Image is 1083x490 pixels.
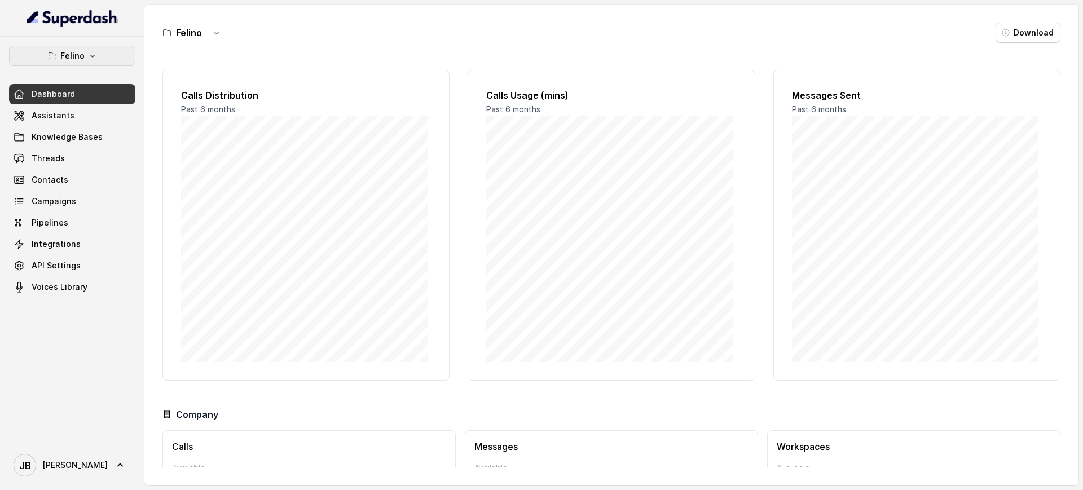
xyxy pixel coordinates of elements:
p: Available [777,462,1051,474]
a: [PERSON_NAME] [9,449,135,481]
a: Campaigns [9,191,135,211]
button: Download [996,23,1060,43]
h2: Calls Distribution [181,89,431,102]
a: Contacts [9,170,135,190]
p: Available [474,462,749,474]
text: JB [19,460,31,471]
span: Past 6 months [486,104,540,114]
h3: Company [176,408,218,421]
span: Integrations [32,239,81,250]
span: Voices Library [32,281,87,293]
h2: Messages Sent [792,89,1042,102]
button: Felino [9,46,135,66]
h2: Calls Usage (mins) [486,89,736,102]
h3: Messages [474,440,749,453]
h3: Workspaces [777,440,1051,453]
span: Past 6 months [792,104,846,114]
p: Available [172,462,446,474]
a: API Settings [9,255,135,276]
a: Dashboard [9,84,135,104]
a: Knowledge Bases [9,127,135,147]
span: API Settings [32,260,81,271]
span: Contacts [32,174,68,186]
span: Dashboard [32,89,75,100]
h3: Calls [172,440,446,453]
a: Assistants [9,105,135,126]
img: light.svg [27,9,118,27]
span: Campaigns [32,196,76,207]
a: Threads [9,148,135,169]
span: Pipelines [32,217,68,228]
span: Assistants [32,110,74,121]
a: Integrations [9,234,135,254]
span: Past 6 months [181,104,235,114]
a: Pipelines [9,213,135,233]
span: [PERSON_NAME] [43,460,108,471]
span: Threads [32,153,65,164]
span: Knowledge Bases [32,131,103,143]
p: Felino [60,49,85,63]
h3: Felino [176,26,202,39]
a: Voices Library [9,277,135,297]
